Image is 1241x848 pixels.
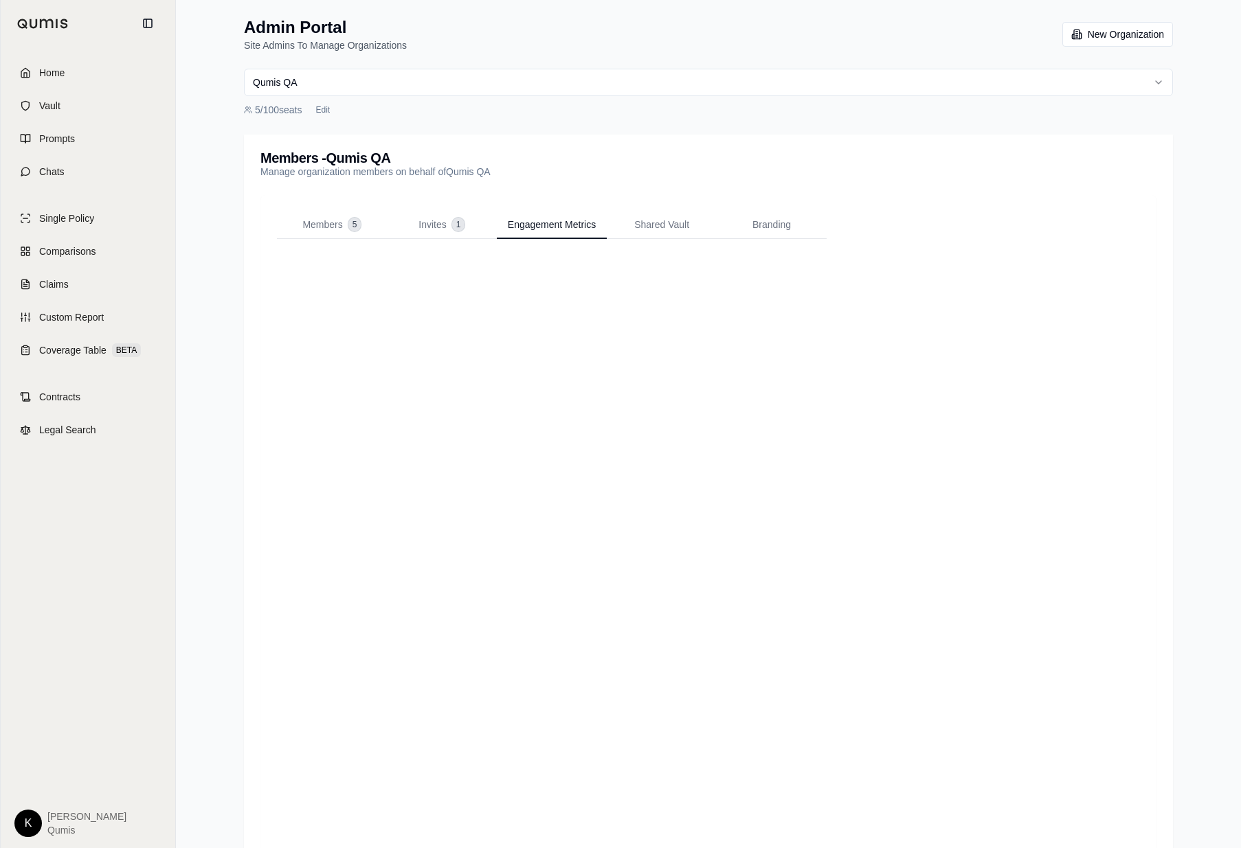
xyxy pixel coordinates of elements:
[244,16,407,38] h1: Admin Portal
[244,38,407,52] p: Site Admins To Manage Organizations
[47,810,126,823] span: [PERSON_NAME]
[293,272,1123,845] iframe: retool
[9,124,167,154] a: Prompts
[255,103,302,117] span: 5 / 100 seats
[634,218,689,231] span: Shared Vault
[9,91,167,121] a: Vault
[39,132,75,146] span: Prompts
[137,12,159,34] button: Collapse sidebar
[9,157,167,187] a: Chats
[9,335,167,365] a: Coverage TableBETA
[112,343,141,357] span: BETA
[9,382,167,412] a: Contracts
[1062,22,1173,47] button: New Organization
[39,277,69,291] span: Claims
[508,218,596,231] span: Engagement Metrics
[418,218,446,231] span: Invites
[17,19,69,29] img: Qumis Logo
[9,236,167,266] a: Comparisons
[39,165,65,179] span: Chats
[302,218,342,231] span: Members
[311,102,336,118] button: Edit
[39,244,96,258] span: Comparisons
[9,58,167,88] a: Home
[260,165,491,179] p: Manage organization members on behalf of Qumis QA
[452,218,465,231] span: 1
[39,99,60,113] span: Vault
[39,343,107,357] span: Coverage Table
[14,810,42,837] div: K
[752,218,791,231] span: Branding
[39,211,94,225] span: Single Policy
[47,823,126,837] span: Qumis
[39,390,80,404] span: Contracts
[39,310,104,324] span: Custom Report
[9,415,167,445] a: Legal Search
[9,302,167,332] a: Custom Report
[260,151,491,165] h3: Members - Qumis QA
[39,423,96,437] span: Legal Search
[39,66,65,80] span: Home
[9,203,167,233] a: Single Policy
[348,218,361,231] span: 5
[9,269,167,299] a: Claims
